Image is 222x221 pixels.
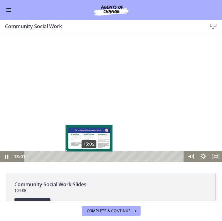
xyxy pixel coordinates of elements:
button: Mute [184,118,197,129]
span: Community Social Work Slides [14,181,208,188]
span: Complete & continue [87,208,131,213]
div: Playbar [29,118,181,129]
a: Download [14,198,50,211]
span: 104 KB [14,188,208,193]
img: Agents of Change [80,4,142,16]
h3: Community Social Work [5,23,197,30]
button: Show settings menu [197,118,209,129]
button: Complete & continue [82,206,141,216]
button: Enable menu [5,6,13,14]
button: Fullscreen [209,118,222,129]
